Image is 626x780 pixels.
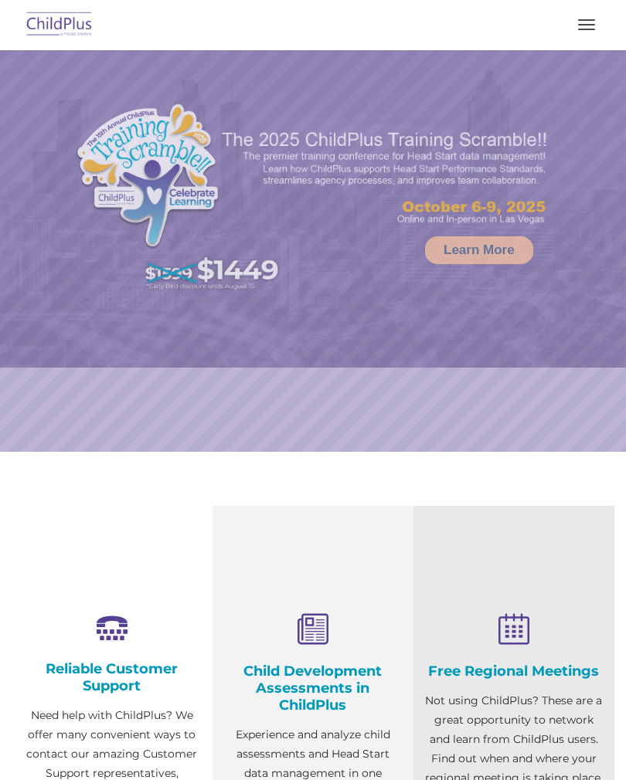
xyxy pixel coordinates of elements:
[425,236,533,264] a: Learn More
[425,663,603,680] h4: Free Regional Meetings
[23,660,201,694] h4: Reliable Customer Support
[23,7,96,43] img: ChildPlus by Procare Solutions
[224,663,402,714] h4: Child Development Assessments in ChildPlus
